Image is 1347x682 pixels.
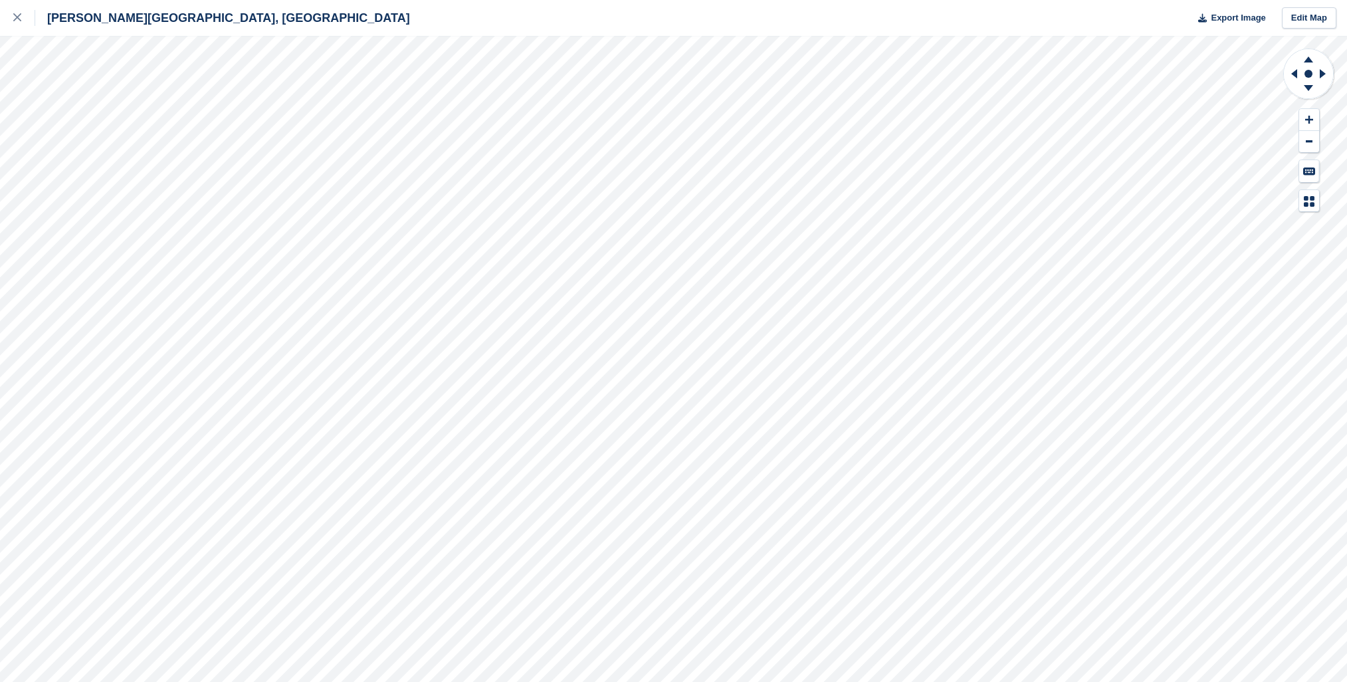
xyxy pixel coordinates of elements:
button: Zoom In [1299,109,1319,131]
button: Export Image [1190,7,1266,29]
button: Keyboard Shortcuts [1299,160,1319,182]
button: Map Legend [1299,190,1319,212]
button: Zoom Out [1299,131,1319,153]
div: [PERSON_NAME][GEOGRAPHIC_DATA], [GEOGRAPHIC_DATA] [35,10,410,26]
span: Export Image [1211,11,1265,25]
a: Edit Map [1282,7,1336,29]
